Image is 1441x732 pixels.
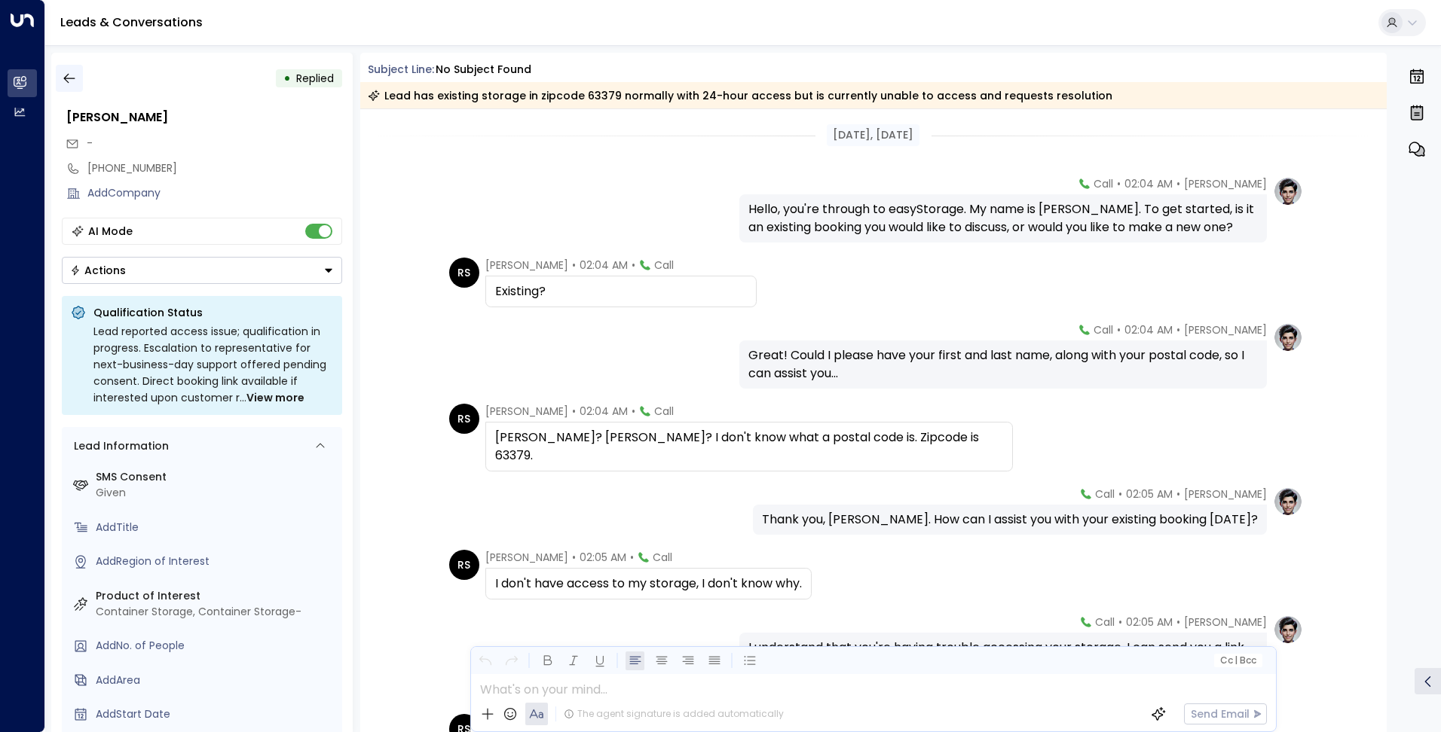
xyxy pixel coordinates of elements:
[572,550,576,565] span: •
[580,550,626,565] span: 02:05 AM
[654,404,674,419] span: Call
[96,520,336,535] div: AddTitle
[87,136,93,151] span: -
[485,258,568,273] span: [PERSON_NAME]
[449,404,479,434] div: RS
[1094,322,1113,337] span: Call
[246,389,304,406] span: View more
[1176,322,1180,337] span: •
[580,404,628,419] span: 02:04 AM
[96,638,336,654] div: AddNo. of People
[1126,486,1173,502] span: 02:05 AM
[495,575,802,593] div: I don't have access to my storage, I don't know why.
[96,554,336,569] div: AddRegion of Interest
[748,200,1258,236] div: Hello, you're through to easyStorage. My name is [PERSON_NAME]. To get started, is it an existing...
[66,108,342,127] div: [PERSON_NAME]
[632,404,635,419] span: •
[653,550,672,565] span: Call
[96,469,336,485] label: SMS Consent
[449,550,479,580] div: RS
[449,258,479,288] div: RS
[1184,322,1267,337] span: [PERSON_NAME]
[485,550,568,565] span: [PERSON_NAME]
[1176,615,1180,630] span: •
[476,651,494,670] button: Undo
[632,258,635,273] span: •
[654,258,674,273] span: Call
[485,404,568,419] span: [PERSON_NAME]
[1126,615,1173,630] span: 02:05 AM
[1124,176,1173,191] span: 02:04 AM
[572,404,576,419] span: •
[580,258,628,273] span: 02:04 AM
[1184,486,1267,502] span: [PERSON_NAME]
[827,124,919,146] div: [DATE], [DATE]
[1124,322,1173,337] span: 02:04 AM
[93,323,333,406] div: Lead reported access issue; qualification in progress. Escalation to representative for next-busi...
[283,65,291,92] div: •
[1273,176,1303,206] img: profile-logo.png
[630,550,634,565] span: •
[1094,176,1113,191] span: Call
[1095,615,1115,630] span: Call
[572,258,576,273] span: •
[96,485,336,501] div: Given
[96,673,336,688] div: AddArea
[495,282,747,300] div: Existing?
[762,511,1258,529] div: Thank you, [PERSON_NAME]. How can I assist you with your existing booking [DATE]?
[60,14,203,31] a: Leads & Conversations
[1234,655,1238,666] span: |
[1176,486,1180,502] span: •
[748,639,1258,693] div: I understand that you're having trouble accessing your storage. I can send you a link to your onl...
[70,264,126,277] div: Actions
[87,160,342,176] div: [PHONE_NUMBER]
[296,71,334,86] span: Replied
[1118,486,1122,502] span: •
[69,438,169,454] div: Lead Information
[96,706,336,722] div: AddStart Date
[93,305,333,320] p: Qualification Status
[96,588,336,604] label: Product of Interest
[368,88,1112,103] div: Lead has existing storage in zipcode 63379 normally with 24-hour access but is currently unable t...
[368,62,434,77] span: Subject Line:
[1117,322,1121,337] span: •
[1219,655,1256,666] span: Cc Bcc
[62,257,342,284] button: Actions
[1213,654,1262,668] button: Cc|Bcc
[564,707,784,721] div: The agent signature is added automatically
[748,346,1258,383] div: Great! Could I please have your first and last name, along with your postal code, so I can assist...
[436,62,531,78] div: No subject found
[87,185,342,201] div: AddCompany
[88,224,133,239] div: AI Mode
[1095,486,1115,502] span: Call
[1184,176,1267,191] span: [PERSON_NAME]
[502,651,521,670] button: Redo
[1117,176,1121,191] span: •
[1176,176,1180,191] span: •
[62,257,342,284] div: Button group with a nested menu
[495,429,1003,465] div: [PERSON_NAME]? [PERSON_NAME]? I don't know what a postal code is. Zipcode is 63379.
[96,604,336,620] div: Container Storage, Container Storage-
[1118,615,1122,630] span: •
[1273,486,1303,517] img: profile-logo.png
[1273,615,1303,645] img: profile-logo.png
[1273,322,1303,352] img: profile-logo.png
[1184,615,1267,630] span: [PERSON_NAME]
